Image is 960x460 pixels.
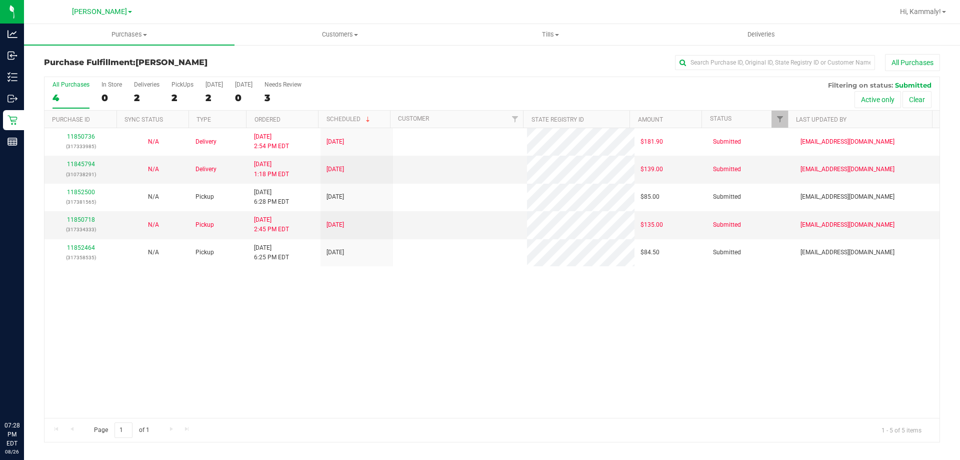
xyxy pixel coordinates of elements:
inline-svg: Outbound [7,94,17,104]
span: Pickup [195,220,214,230]
a: Last Updated By [796,116,846,123]
input: Search Purchase ID, Original ID, State Registry ID or Customer Name... [675,55,875,70]
span: Not Applicable [148,221,159,228]
span: Delivery [195,165,216,174]
a: 11852500 [67,189,95,196]
span: 1 - 5 of 5 items [873,422,929,437]
a: Scheduled [326,116,372,123]
span: Page of 1 [85,422,157,438]
span: Pickup [195,192,214,202]
span: [EMAIL_ADDRESS][DOMAIN_NAME] [800,137,894,147]
a: Customers [234,24,445,45]
div: [DATE] [235,81,252,88]
p: 07:28 PM EDT [4,421,19,448]
a: State Registry ID [531,116,584,123]
span: Submitted [713,220,741,230]
span: [EMAIL_ADDRESS][DOMAIN_NAME] [800,192,894,202]
span: [EMAIL_ADDRESS][DOMAIN_NAME] [800,248,894,257]
span: [DATE] 6:28 PM EDT [254,188,289,207]
span: [EMAIL_ADDRESS][DOMAIN_NAME] [800,220,894,230]
button: N/A [148,137,159,147]
button: N/A [148,192,159,202]
a: Status [710,115,731,122]
a: 11850718 [67,216,95,223]
span: Submitted [713,192,741,202]
a: Amount [638,116,663,123]
span: [DATE] [326,220,344,230]
div: 2 [134,92,159,104]
span: Submitted [895,81,931,89]
span: Not Applicable [148,193,159,200]
div: PickUps [171,81,193,88]
div: 2 [171,92,193,104]
span: Pickup [195,248,214,257]
span: $84.50 [640,248,659,257]
span: [DATE] [326,192,344,202]
span: $135.00 [640,220,663,230]
button: N/A [148,165,159,174]
span: $181.90 [640,137,663,147]
div: In Store [101,81,122,88]
p: (317381565) [50,197,111,207]
span: [DATE] 2:54 PM EDT [254,132,289,151]
a: Filter [506,111,523,128]
span: [PERSON_NAME] [135,58,207,67]
span: Tills [445,30,655,39]
inline-svg: Retail [7,115,17,125]
span: Not Applicable [148,138,159,145]
a: Customer [398,115,429,122]
a: Filter [771,111,788,128]
div: All Purchases [52,81,89,88]
p: (317334333) [50,225,111,234]
inline-svg: Inventory [7,72,17,82]
a: Purchase ID [52,116,90,123]
span: [DATE] 2:45 PM EDT [254,215,289,234]
button: N/A [148,220,159,230]
span: Delivery [195,137,216,147]
span: Hi, Kammaly! [900,8,941,16]
span: Purchases [24,30,234,39]
span: Deliveries [734,30,788,39]
button: Active only [854,91,901,108]
span: Not Applicable [148,166,159,173]
a: 11845794 [67,161,95,168]
input: 1 [114,422,132,438]
div: 4 [52,92,89,104]
span: Submitted [713,248,741,257]
a: Type [196,116,211,123]
a: Ordered [254,116,280,123]
span: Filtering on status: [828,81,893,89]
div: [DATE] [205,81,223,88]
a: Purchases [24,24,234,45]
div: 2 [205,92,223,104]
button: All Purchases [885,54,940,71]
p: (317358535) [50,253,111,262]
span: Customers [235,30,444,39]
inline-svg: Analytics [7,29,17,39]
span: $139.00 [640,165,663,174]
span: [DATE] 1:18 PM EDT [254,160,289,179]
a: Sync Status [124,116,163,123]
span: [PERSON_NAME] [72,8,127,16]
a: Deliveries [656,24,866,45]
span: Not Applicable [148,249,159,256]
inline-svg: Inbound [7,51,17,61]
span: [DATE] 6:25 PM EDT [254,243,289,262]
div: 0 [235,92,252,104]
span: [DATE] [326,248,344,257]
h3: Purchase Fulfillment: [44,58,342,67]
button: Clear [902,91,931,108]
button: N/A [148,248,159,257]
span: [EMAIL_ADDRESS][DOMAIN_NAME] [800,165,894,174]
span: [DATE] [326,165,344,174]
a: 11850736 [67,133,95,140]
span: Submitted [713,137,741,147]
span: $85.00 [640,192,659,202]
p: 08/26 [4,448,19,455]
div: 3 [264,92,301,104]
a: Tills [445,24,655,45]
iframe: Resource center [10,380,40,410]
span: [DATE] [326,137,344,147]
div: 0 [101,92,122,104]
a: 11852464 [67,244,95,251]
